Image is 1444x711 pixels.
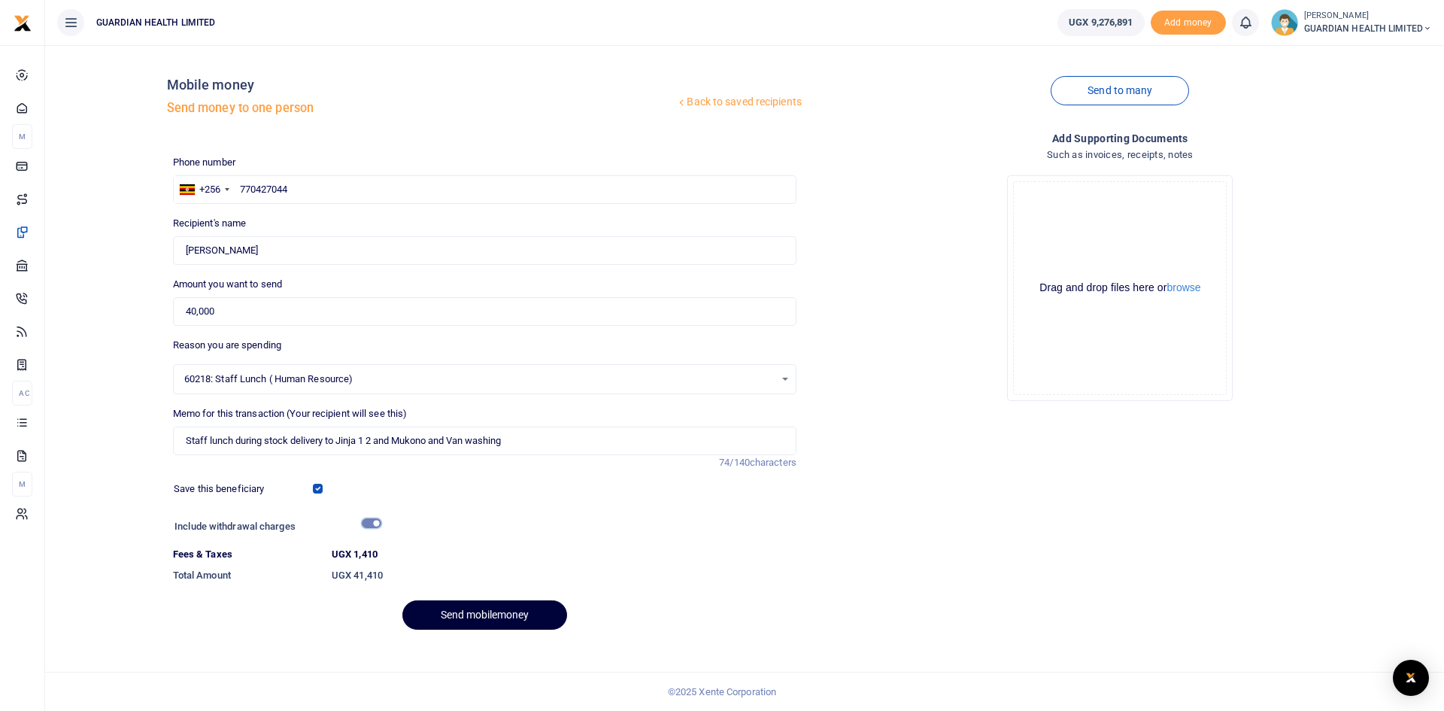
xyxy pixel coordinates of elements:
a: Back to saved recipients [675,89,802,116]
span: GUARDIAN HEALTH LIMITED [1304,22,1432,35]
label: Memo for this transaction (Your recipient will see this) [173,406,408,421]
label: Reason you are spending [173,338,281,353]
input: Loading name... [173,236,796,265]
span: GUARDIAN HEALTH LIMITED [90,16,221,29]
div: +256 [199,182,220,197]
label: Recipient's name [173,216,247,231]
a: UGX 9,276,891 [1057,9,1144,36]
a: Add money [1151,16,1226,27]
input: Enter extra information [173,427,796,455]
div: File Uploader [1007,175,1233,401]
a: logo-small logo-large logo-large [14,17,32,28]
dt: Fees & Taxes [167,547,326,562]
label: Amount you want to send [173,277,282,292]
label: Phone number [173,155,235,170]
a: profile-user [PERSON_NAME] GUARDIAN HEALTH LIMITED [1271,9,1432,36]
h6: Total Amount [173,570,320,582]
h4: Such as invoices, receipts, notes [808,147,1432,163]
div: Drag and drop files here or [1014,281,1226,295]
h5: Send money to one person [167,101,676,116]
span: characters [750,457,796,468]
button: Send mobilemoney [402,600,567,630]
h6: Include withdrawal charges [174,521,374,533]
div: Open Intercom Messenger [1393,660,1429,696]
h4: Add supporting Documents [808,130,1432,147]
label: Save this beneficiary [174,482,264,497]
h6: UGX 41,410 [332,570,796,582]
a: Send to many [1051,76,1189,105]
button: browse [1166,282,1200,293]
li: Toup your wallet [1151,11,1226,35]
small: [PERSON_NAME] [1304,10,1432,23]
input: Enter phone number [173,175,796,204]
img: profile-user [1271,9,1298,36]
h4: Mobile money [167,77,676,93]
span: Add money [1151,11,1226,35]
li: Wallet ballance [1051,9,1150,36]
label: UGX 1,410 [332,547,378,562]
span: 60218: Staff Lunch ( Human Resource) [184,372,775,387]
span: UGX 9,276,891 [1069,15,1133,30]
li: M [12,472,32,497]
img: logo-small [14,14,32,32]
span: 74/140 [719,457,750,468]
input: UGX [173,297,796,326]
li: Ac [12,381,32,406]
div: Uganda: +256 [174,176,234,203]
li: M [12,124,32,149]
